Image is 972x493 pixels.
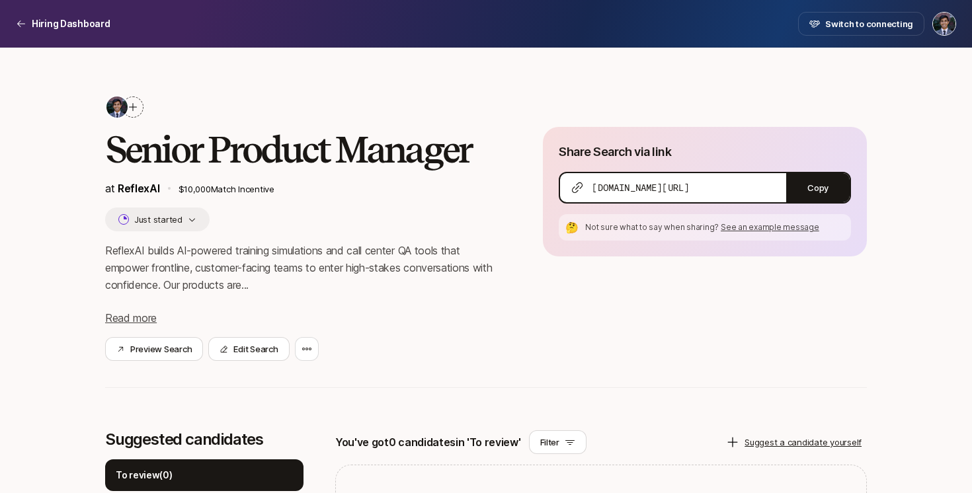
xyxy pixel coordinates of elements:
p: Share Search via link [559,143,671,161]
p: at [105,180,160,197]
p: Not sure what to say when sharing? [585,221,846,233]
button: Filter [529,430,587,454]
span: See an example message [721,222,819,232]
button: Copy [786,173,850,202]
span: Read more [105,311,157,324]
p: You've got 0 candidates in 'To review' [335,434,521,451]
img: 4640b0e7_2b03_4c4f_be34_fa460c2e5c38.jpg [106,96,128,118]
button: Edit Search [208,337,289,361]
button: Avi Saraf [932,12,956,36]
p: Hiring Dashboard [32,16,110,32]
img: Avi Saraf [933,13,955,35]
div: 🤔 [564,219,580,235]
button: Just started [105,208,210,231]
a: ReflexAI [118,182,159,195]
span: Switch to connecting [825,17,913,30]
button: Preview Search [105,337,203,361]
h2: Senior Product Manager [105,130,501,169]
p: Suggest a candidate yourself [745,436,862,449]
p: ReflexAI builds AI-powered training simulations and call center QA tools that empower frontline, ... [105,242,501,293]
span: [DOMAIN_NAME][URL] [592,181,689,194]
p: To review ( 0 ) [116,467,173,483]
p: $10,000 Match Incentive [179,182,501,196]
p: Suggested candidates [105,430,304,449]
button: Switch to connecting [798,12,924,36]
